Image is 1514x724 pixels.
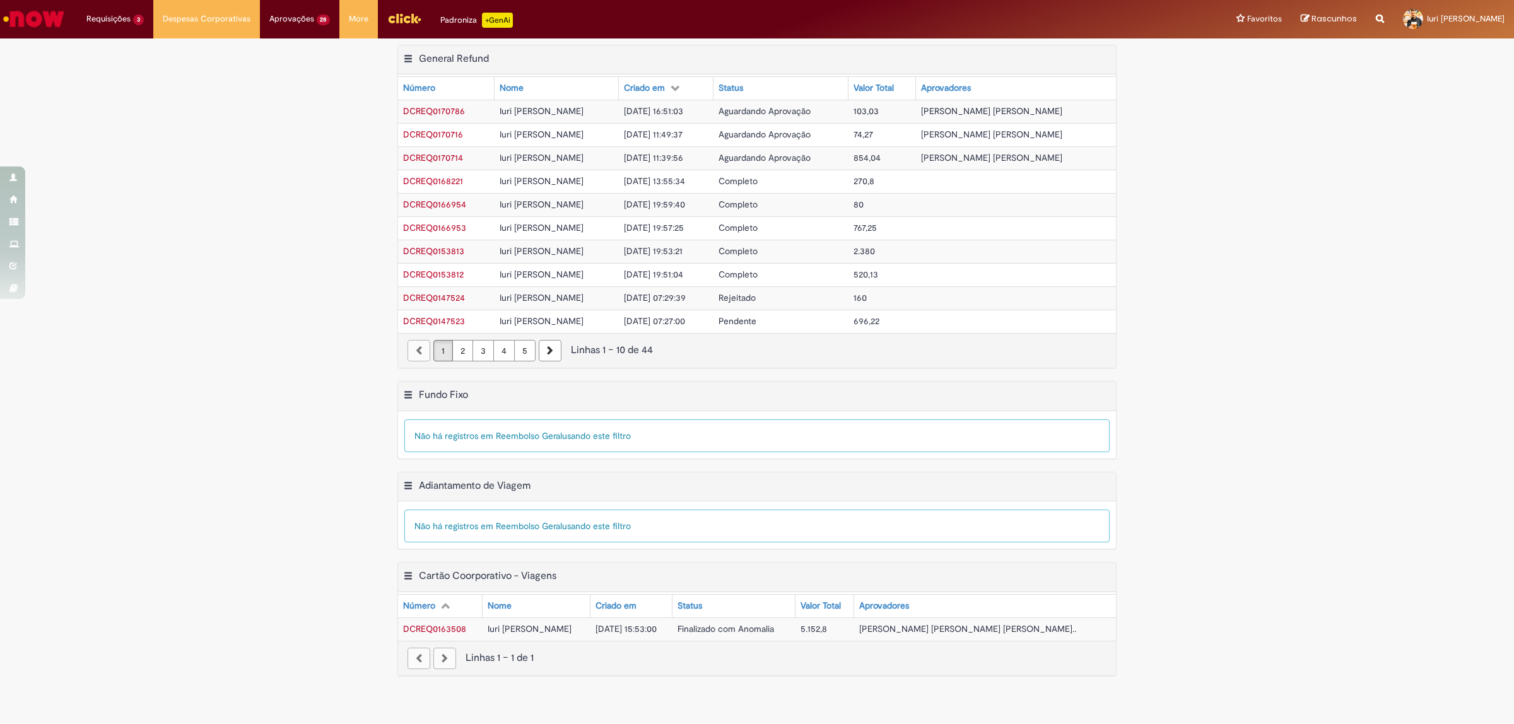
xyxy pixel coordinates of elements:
span: Iuri [PERSON_NAME] [500,315,584,327]
span: Aguardando Aprovação [719,152,811,163]
button: Adiantamento de Viagem Menu de contexto [403,479,413,496]
span: usando este filtro [562,520,631,532]
a: Página 4 [493,340,515,361]
h2: Cartão Coorporativo - Viagens [419,569,556,582]
span: DCREQ0147523 [403,315,465,327]
span: [DATE] 07:27:00 [624,315,685,327]
span: [DATE] 11:39:56 [624,152,683,163]
a: Página 1 [433,340,453,361]
span: [DATE] 16:51:03 [624,105,683,117]
span: usando este filtro [562,430,631,441]
div: Criado em [624,82,665,95]
span: Iuri [PERSON_NAME] [500,199,584,210]
span: [PERSON_NAME] [PERSON_NAME] [921,129,1062,140]
img: ServiceNow [1,6,66,32]
span: Completo [719,199,758,210]
span: DCREQ0153812 [403,269,464,280]
span: [DATE] 19:57:25 [624,222,684,233]
span: Aguardando Aprovação [719,129,811,140]
span: Finalizado com Anomalia [678,623,774,634]
span: Despesas Corporativas [163,13,250,25]
span: [DATE] 19:53:21 [624,245,683,257]
span: DCREQ0153813 [403,245,464,257]
a: Página 2 [452,340,473,361]
span: [DATE] 13:55:34 [624,175,685,187]
span: DCREQ0170786 [403,105,465,117]
span: 270,8 [854,175,874,187]
span: 696,22 [854,315,879,327]
span: [DATE] 15:53:00 [596,623,657,634]
span: 5.152,8 [801,623,827,634]
span: Rejeitado [719,292,756,303]
a: Abrir Registro: DCREQ0170786 [403,105,465,117]
a: Página 3 [472,340,494,361]
img: click_logo_yellow_360x200.png [387,9,421,28]
div: Nome [500,82,524,95]
a: Abrir Registro: DCREQ0166953 [403,222,466,233]
span: [DATE] 07:29:39 [624,292,686,303]
a: Abrir Registro: DCREQ0170714 [403,152,463,163]
span: Favoritos [1247,13,1282,25]
a: Página 5 [514,340,536,361]
a: Abrir Registro: DCREQ0166954 [403,199,466,210]
div: Valor Total [854,82,894,95]
span: DCREQ0168221 [403,175,463,187]
div: Não há registros em Reembolso Geral [404,510,1110,542]
span: DCREQ0170716 [403,129,463,140]
div: Aprovadores [859,600,909,612]
span: Completo [719,245,758,257]
span: Requisições [86,13,131,25]
span: Completo [719,269,758,280]
span: Completo [719,175,758,187]
div: Criado em [596,600,637,612]
span: 854,04 [854,152,881,163]
span: Iuri [PERSON_NAME] [488,623,572,634]
div: Linhas 1 − 1 de 1 [408,651,1106,665]
p: +GenAi [482,13,513,28]
span: [DATE] 19:51:04 [624,269,683,280]
span: Completo [719,222,758,233]
span: Rascunhos [1312,13,1357,25]
div: Valor Total [801,600,841,612]
span: More [349,13,368,25]
div: Linhas 1 − 10 de 44 [408,343,1106,358]
span: Aguardando Aprovação [719,105,811,117]
span: [PERSON_NAME] [PERSON_NAME] [921,152,1062,163]
span: [DATE] 19:59:40 [624,199,685,210]
div: Nome [488,600,512,612]
span: Iuri [PERSON_NAME] [500,105,584,117]
a: Abrir Registro: DCREQ0147524 [403,292,465,303]
span: Aprovações [269,13,314,25]
span: Iuri [PERSON_NAME] [1427,13,1505,24]
span: 3 [133,15,144,25]
nav: paginação [398,333,1116,368]
span: 80 [854,199,864,210]
a: Rascunhos [1301,13,1357,25]
span: Iuri [PERSON_NAME] [500,292,584,303]
a: Abrir Registro: DCREQ0153812 [403,269,464,280]
span: 2.380 [854,245,875,257]
span: DCREQ0166953 [403,222,466,233]
span: 160 [854,292,867,303]
span: 767,25 [854,222,877,233]
button: General Refund Menu de contexto [403,52,413,69]
button: Cartão Coorporativo - Viagens Menu de contexto [403,569,413,586]
span: Iuri [PERSON_NAME] [500,129,584,140]
span: [PERSON_NAME] [PERSON_NAME] [921,105,1062,117]
button: Fundo Fixo Menu de contexto [403,388,413,405]
span: 28 [317,15,331,25]
h2: General Refund [419,52,489,65]
span: 103,03 [854,105,879,117]
span: Iuri [PERSON_NAME] [500,269,584,280]
h2: Adiantamento de Viagem [419,479,531,492]
span: DCREQ0166954 [403,199,466,210]
div: Número [403,82,435,95]
span: [DATE] 11:49:37 [624,129,683,140]
a: Próxima página [539,340,561,361]
div: Status [719,82,743,95]
span: [PERSON_NAME] [PERSON_NAME] [PERSON_NAME].. [859,623,1076,634]
a: Abrir Registro: DCREQ0163508 [403,623,466,634]
span: Iuri [PERSON_NAME] [500,152,584,163]
div: Status [678,600,702,612]
nav: paginação [398,641,1116,675]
